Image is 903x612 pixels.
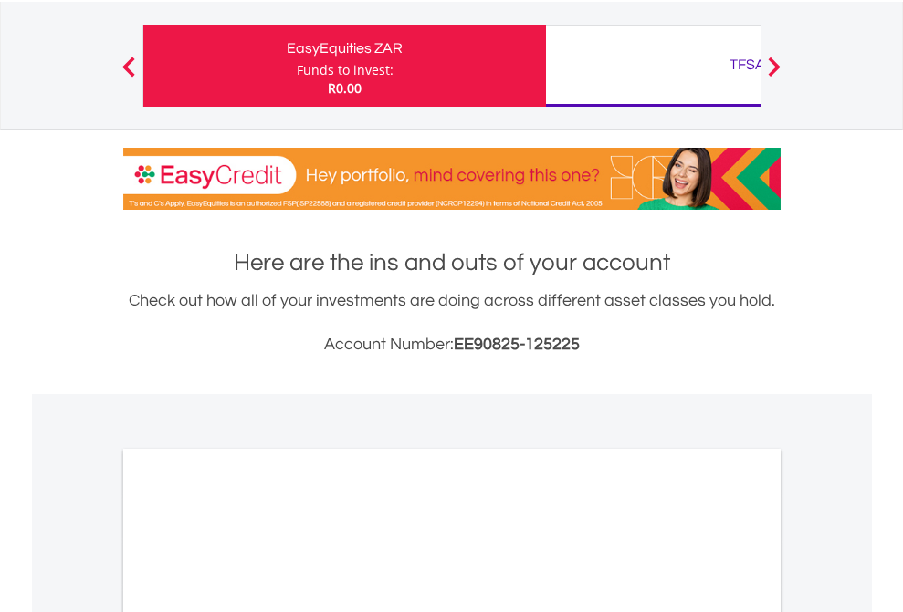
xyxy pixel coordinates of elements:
[123,288,781,358] div: Check out how all of your investments are doing across different asset classes you hold.
[297,61,394,79] div: Funds to invest:
[454,336,580,353] span: EE90825-125225
[756,66,793,84] button: Next
[110,66,147,84] button: Previous
[123,332,781,358] h3: Account Number:
[123,246,781,279] h1: Here are the ins and outs of your account
[123,148,781,210] img: EasyCredit Promotion Banner
[154,36,535,61] div: EasyEquities ZAR
[328,79,362,97] span: R0.00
